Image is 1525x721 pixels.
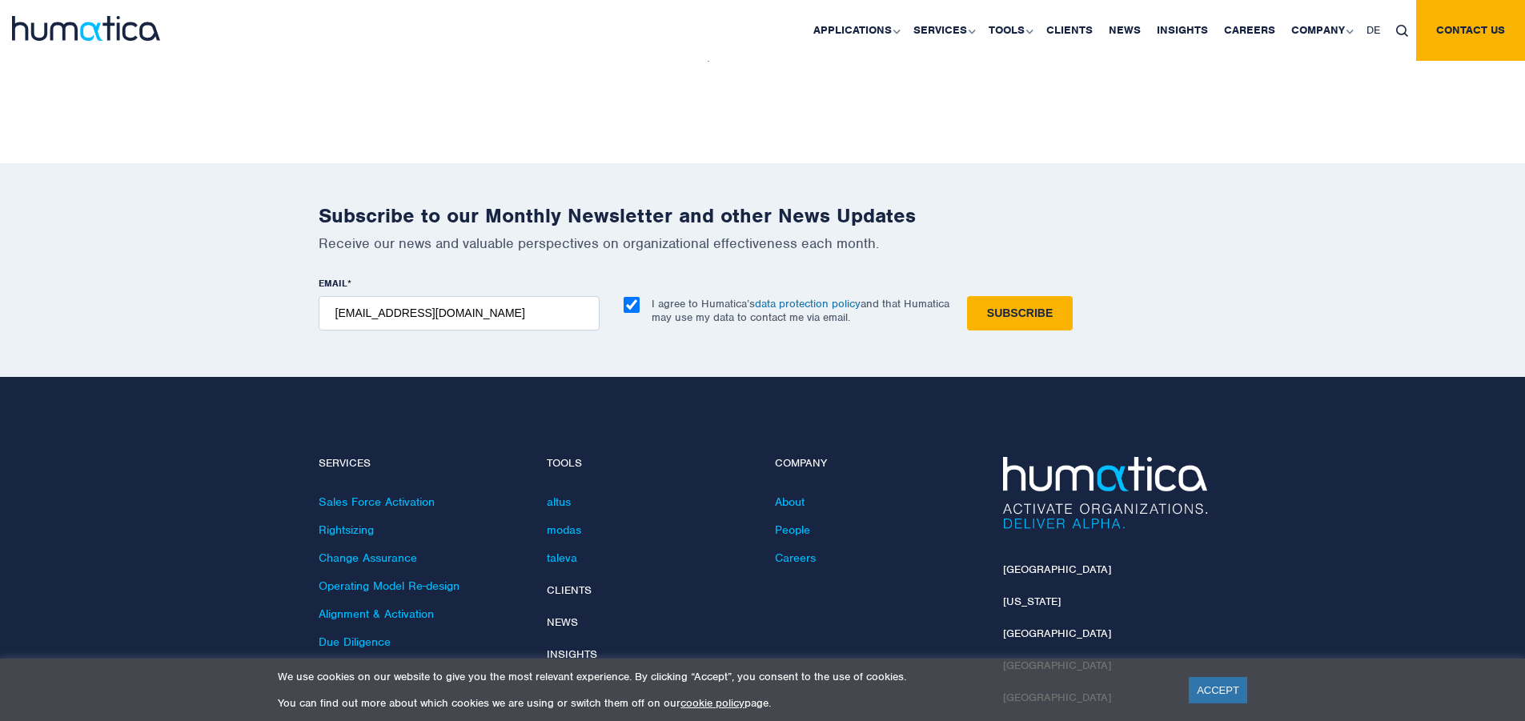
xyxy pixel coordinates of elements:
[319,495,435,509] a: Sales Force Activation
[319,457,523,471] h4: Services
[680,696,744,710] a: cookie policy
[547,647,597,661] a: Insights
[319,579,460,593] a: Operating Model Re-design
[319,635,391,649] a: Due Diligence
[1366,23,1380,37] span: DE
[547,551,577,565] a: taleva
[547,583,592,597] a: Clients
[1003,563,1111,576] a: [GEOGRAPHIC_DATA]
[1003,457,1207,529] img: Humatica
[547,457,751,471] h4: Tools
[967,296,1073,330] input: Subscribe
[775,523,810,537] a: People
[319,277,347,290] span: EMAIL
[319,607,434,621] a: Alignment & Activation
[278,670,1169,683] p: We use cookies on our website to give you the most relevant experience. By clicking “Accept”, you...
[319,203,1207,228] h2: Subscribe to our Monthly Newsletter and other News Updates
[775,457,979,471] h4: Company
[775,495,805,509] a: About
[278,696,1169,710] p: You can find out more about which cookies we are using or switch them off on our page.
[652,297,949,324] p: I agree to Humatica’s and that Humatica may use my data to contact me via email.
[319,523,374,537] a: Rightsizing
[547,495,571,509] a: altus
[547,523,581,537] a: modas
[1003,595,1061,608] a: [US_STATE]
[319,296,600,330] input: name@company.com
[624,297,640,313] input: I agree to Humatica’sdata protection policyand that Humatica may use my data to contact me via em...
[755,297,861,310] a: data protection policy
[1003,627,1111,640] a: [GEOGRAPHIC_DATA]
[319,551,417,565] a: Change Assurance
[1189,677,1247,703] a: ACCEPT
[775,551,816,565] a: Careers
[1396,25,1408,37] img: search_icon
[547,615,578,629] a: News
[12,16,160,41] img: logo
[319,234,1207,252] p: Receive our news and valuable perspectives on organizational effectiveness each month.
